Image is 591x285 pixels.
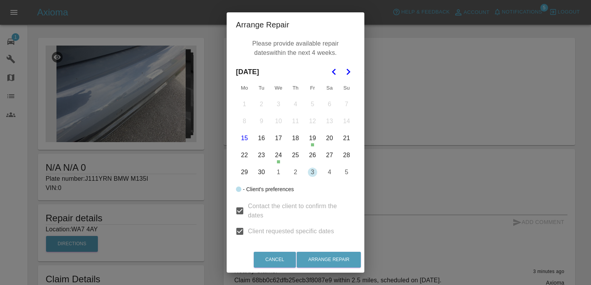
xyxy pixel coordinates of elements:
button: Wednesday, October 1st, 2025 [270,164,287,180]
button: Wednesday, September 24th, 2025 [270,147,287,163]
button: Thursday, September 11th, 2025 [287,113,304,129]
button: Thursday, September 4th, 2025 [287,96,304,112]
button: Sunday, September 7th, 2025 [338,96,355,112]
button: Tuesday, September 23rd, 2025 [253,147,270,163]
span: Contact the client to confirm the dates [248,202,349,220]
button: Cancel [254,252,296,268]
button: Thursday, October 2nd, 2025 [287,164,304,180]
button: Saturday, September 20th, 2025 [321,130,338,146]
button: Friday, September 26th, 2025 [304,147,321,163]
button: Saturday, September 27th, 2025 [321,147,338,163]
button: Wednesday, September 17th, 2025 [270,130,287,146]
button: Wednesday, September 3rd, 2025 [270,96,287,112]
button: Tuesday, September 2nd, 2025 [253,96,270,112]
div: - Client's preferences [243,185,294,194]
th: Sunday [338,80,355,96]
button: Saturday, September 6th, 2025 [321,96,338,112]
button: Go to the Previous Month [327,65,341,79]
button: Thursday, September 25th, 2025 [287,147,304,163]
table: September 2025 [236,80,355,181]
th: Friday [304,80,321,96]
button: Tuesday, September 9th, 2025 [253,113,270,129]
button: Friday, September 19th, 2025 [304,130,321,146]
button: Monday, September 22nd, 2025 [236,147,253,163]
button: Monday, September 29th, 2025 [236,164,253,180]
th: Wednesday [270,80,287,96]
button: Go to the Next Month [341,65,355,79]
th: Saturday [321,80,338,96]
button: Saturday, September 13th, 2025 [321,113,338,129]
button: Friday, September 12th, 2025 [304,113,321,129]
button: Wednesday, September 10th, 2025 [270,113,287,129]
button: Sunday, September 28th, 2025 [338,147,355,163]
button: Sunday, September 14th, 2025 [338,113,355,129]
button: Monday, September 1st, 2025 [236,96,253,112]
button: Friday, September 5th, 2025 [304,96,321,112]
span: [DATE] [236,63,259,80]
button: Thursday, September 18th, 2025 [287,130,304,146]
span: Client requested specific dates [248,227,334,236]
button: Sunday, September 21st, 2025 [338,130,355,146]
button: Sunday, October 5th, 2025 [338,164,355,180]
th: Monday [236,80,253,96]
button: Arrange Repair [297,252,361,268]
button: Saturday, October 4th, 2025 [321,164,338,180]
h2: Arrange Repair [227,12,364,37]
button: Today, Monday, September 15th, 2025 [236,130,253,146]
th: Thursday [287,80,304,96]
button: Tuesday, September 30th, 2025 [253,164,270,180]
th: Tuesday [253,80,270,96]
button: Monday, September 8th, 2025 [236,113,253,129]
button: Friday, October 3rd, 2025 [304,164,321,180]
button: Tuesday, September 16th, 2025 [253,130,270,146]
p: Please provide available repair dates within the next 4 weeks. [240,37,351,59]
